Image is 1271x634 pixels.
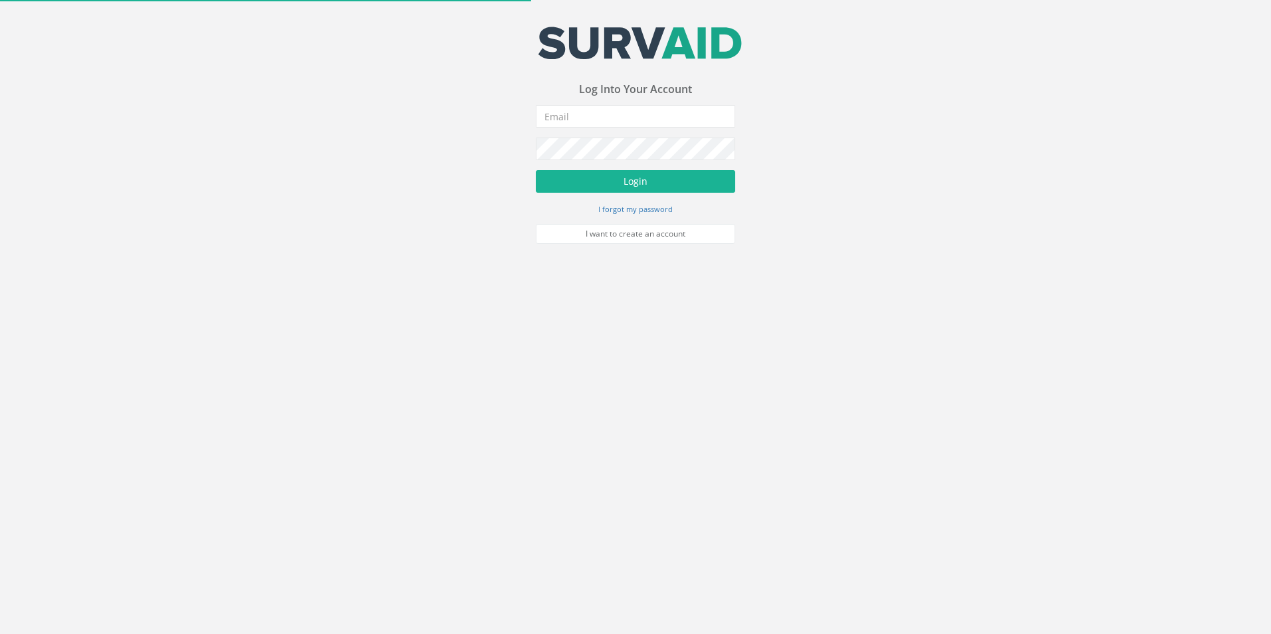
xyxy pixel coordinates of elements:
a: I forgot my password [598,203,673,215]
small: I forgot my password [598,204,673,214]
input: Email [536,105,735,128]
h3: Log Into Your Account [536,84,735,96]
button: Login [536,170,735,193]
a: I want to create an account [536,224,735,244]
